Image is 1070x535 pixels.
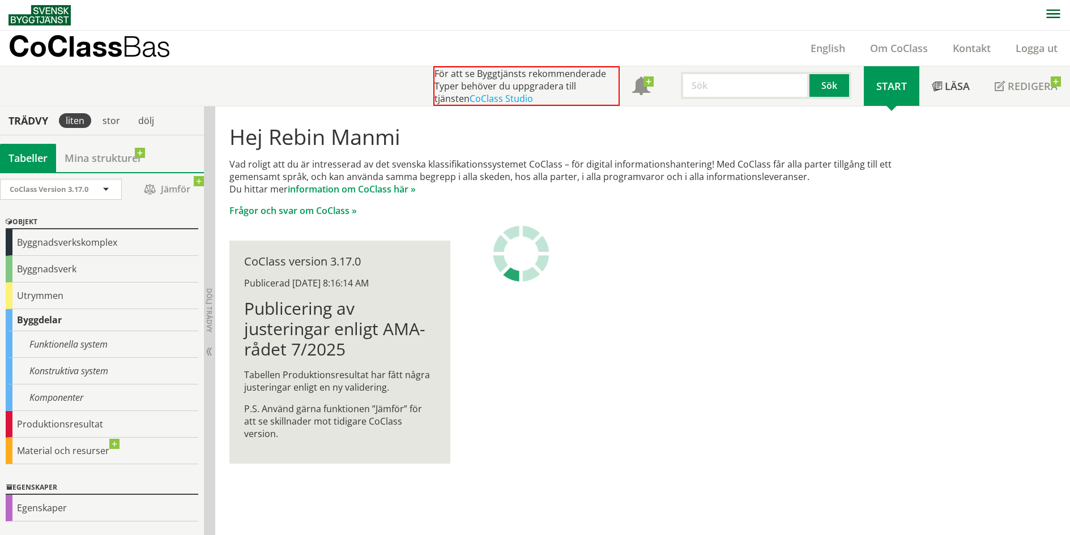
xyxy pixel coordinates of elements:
[6,309,198,331] div: Byggdelar
[244,369,435,393] p: Tabellen Produktionsresultat har fått några justeringar enligt en ny validering.
[244,255,435,268] div: CoClass version 3.17.0
[6,411,198,438] div: Produktionsresultat
[229,158,926,195] p: Vad roligt att du är intresserad av det svenska klassifikationssystemet CoClass – för digital inf...
[982,66,1070,106] a: Redigera
[6,229,198,256] div: Byggnadsverkskomplex
[6,384,198,411] div: Komponenter
[8,40,170,53] p: CoClass
[470,92,533,105] a: CoClass Studio
[681,72,809,99] input: Sök
[6,331,198,358] div: Funktionella system
[864,66,919,106] a: Start
[1003,41,1070,55] a: Logga ut
[244,403,435,440] p: P.S. Använd gärna funktionen ”Jämför” för att se skillnader mot tidigare CoClass version.
[433,66,620,106] div: För att se Byggtjänsts rekommenderade Typer behöver du uppgradera till tjänsten
[798,41,858,55] a: English
[858,41,940,55] a: Om CoClass
[809,72,851,99] button: Sök
[6,481,198,495] div: Egenskaper
[6,495,198,521] div: Egenskaper
[1008,79,1058,93] span: Redigera
[244,298,435,359] h1: Publicering av justeringar enligt AMA-rådet 7/2025
[6,358,198,384] div: Konstruktiva system
[945,79,970,93] span: Läsa
[876,79,907,93] span: Start
[229,124,926,149] h1: Hej Rebin Manmi
[133,179,201,199] span: Jämför
[131,113,161,128] div: dölj
[10,184,88,194] span: CoClass Version 3.17.0
[59,113,91,128] div: liten
[122,29,170,63] span: Bas
[8,5,71,25] img: Svensk Byggtjänst
[6,283,198,309] div: Utrymmen
[229,204,357,217] a: Frågor och svar om CoClass »
[8,31,195,66] a: CoClassBas
[6,216,198,229] div: Objekt
[6,438,198,464] div: Material och resurser
[940,41,1003,55] a: Kontakt
[204,288,214,332] span: Dölj trädvy
[244,277,435,289] div: Publicerad [DATE] 8:16:14 AM
[288,183,416,195] a: information om CoClass här »
[493,225,549,282] img: Laddar
[56,144,151,172] a: Mina strukturer
[632,78,650,96] span: Notifikationer
[919,66,982,106] a: Läsa
[6,256,198,283] div: Byggnadsverk
[96,113,127,128] div: stor
[2,114,54,127] div: Trädvy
